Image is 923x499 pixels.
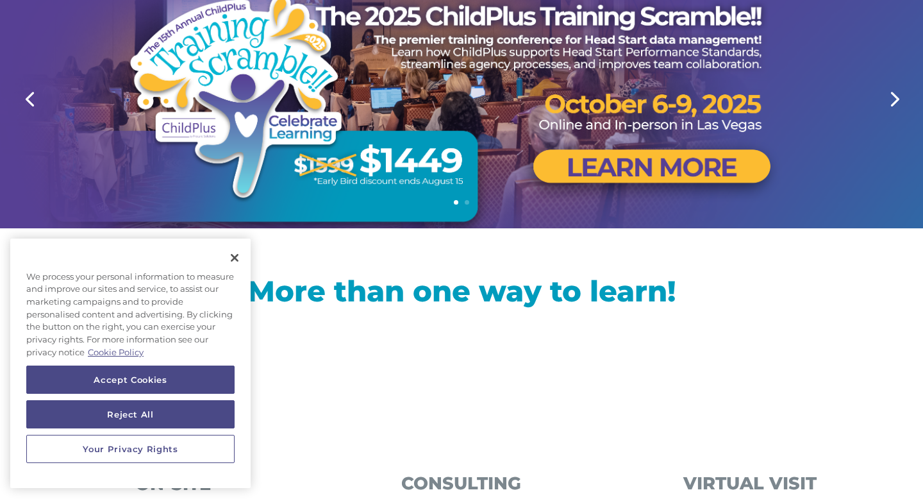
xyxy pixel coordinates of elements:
[10,239,251,489] div: Privacy
[401,473,521,494] span: CONSULTING
[135,473,211,494] span: ON-SITE
[26,366,235,394] button: Accept Cookies
[220,244,249,272] button: Close
[465,200,469,205] a: 2
[10,264,251,366] div: We process your personal information to measure and improve our sites and service, to assist our ...
[10,239,251,489] div: Cookie banner
[26,400,235,428] button: Reject All
[683,473,817,494] span: VIRTUAL VISIT
[395,346,529,480] img: Consulting
[51,276,872,312] h1: More than one way to learn!
[88,347,144,357] a: More information about your privacy, opens in a new tab
[454,200,458,205] a: 1
[26,435,235,463] button: Your Privacy Rights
